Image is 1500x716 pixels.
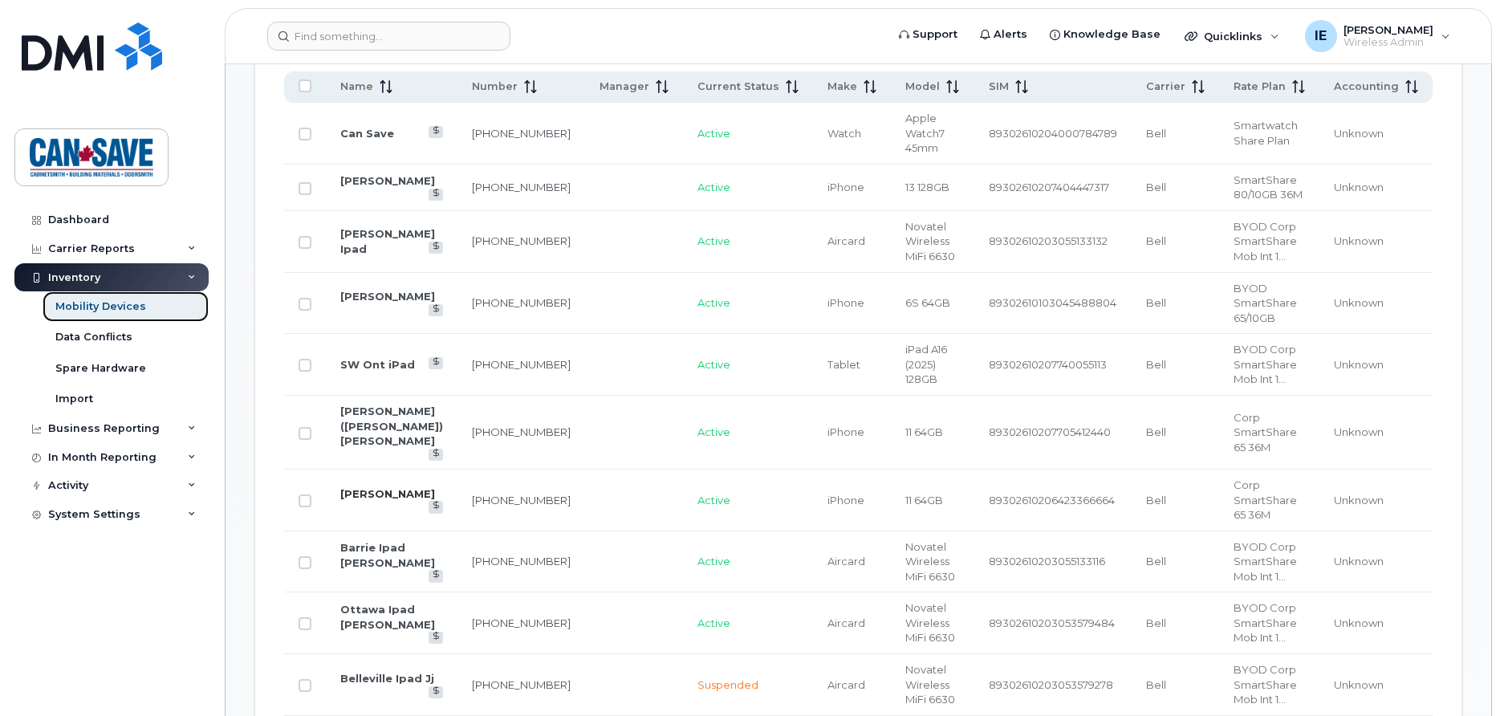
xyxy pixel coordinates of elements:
div: Quicklinks [1173,20,1291,52]
span: Unknown [1334,181,1384,193]
a: View Last Bill [429,686,444,698]
span: BYOD Corp SmartShare Mob Int 10 [1234,343,1297,385]
span: Aircard [827,616,865,629]
span: Accounting [1334,79,1399,94]
span: iPhone [827,181,864,193]
span: Bell [1146,425,1166,438]
span: BYOD SmartShare 65/10GB [1234,282,1297,324]
span: Active [697,127,730,140]
a: [PERSON_NAME] [340,290,435,303]
a: [PERSON_NAME] [340,174,435,187]
span: 89302610103045488804 [989,296,1116,309]
a: View Last Bill [429,242,444,254]
span: 89302610203055133132 [989,234,1108,247]
span: 89302610207705412440 [989,425,1111,438]
span: BYOD Corp SmartShare Mob Int 10 [1234,601,1297,644]
span: iPhone [827,296,864,309]
span: [PERSON_NAME] [1343,23,1433,36]
span: Novatel Wireless MiFi 6630 [905,663,955,706]
span: Apple Watch7 45mm [905,112,945,154]
a: View Last Bill [429,570,444,582]
span: Unknown [1334,555,1384,568]
span: 89302610207740055113 [989,358,1107,371]
span: Quicklinks [1204,30,1262,43]
span: Bell [1146,494,1166,506]
span: Active [697,296,730,309]
span: Unknown [1334,127,1384,140]
span: Novatel Wireless MiFi 6630 [905,220,955,262]
a: [PHONE_NUMBER] [472,358,571,371]
span: Active [697,425,730,438]
a: Ottawa Ipad [PERSON_NAME] [340,603,435,631]
span: 89302610204000784789 [989,127,1117,140]
span: Bell [1146,234,1166,247]
span: Name [340,79,373,94]
a: [PHONE_NUMBER] [472,616,571,629]
span: Active [697,358,730,371]
span: Novatel Wireless MiFi 6630 [905,540,955,583]
a: View Last Bill [429,501,444,513]
span: Watch [827,127,861,140]
span: Support [913,26,957,43]
a: [PHONE_NUMBER] [472,181,571,193]
a: Belleville Ipad Jj [340,672,434,685]
span: 11 64GB [905,425,943,438]
span: Active [697,234,730,247]
span: 89302610203053579278 [989,678,1113,691]
span: Aircard [827,555,865,568]
span: Active [697,494,730,506]
span: Aircard [827,234,865,247]
a: View Last Bill [429,126,444,138]
a: Can Save [340,127,394,140]
span: Number [472,79,518,94]
span: Wireless Admin [1343,36,1433,49]
a: Barrie Ipad [PERSON_NAME] [340,541,435,569]
a: Knowledge Base [1039,18,1172,51]
span: 89302610207404447317 [989,181,1109,193]
span: Bell [1146,555,1166,568]
span: iPhone [827,425,864,438]
span: Aircard [827,678,865,691]
span: iPad A16 (2025) 128GB [905,343,947,385]
span: 11 64GB [905,494,943,506]
span: Active [697,555,730,568]
span: Active [697,616,730,629]
span: Smartwatch Share Plan [1234,119,1298,147]
span: Current Status [697,79,779,94]
span: 13 128GB [905,181,949,193]
a: [PERSON_NAME] Ipad [340,227,435,255]
span: SmartShare 80/10GB 36M [1234,173,1303,201]
span: Bell [1146,181,1166,193]
span: Bell [1146,358,1166,371]
span: Rate Plan [1234,79,1286,94]
span: BYOD Corp SmartShare Mob Int 10 [1234,663,1297,706]
a: [PHONE_NUMBER] [472,494,571,506]
span: IE [1315,26,1327,46]
span: BYOD Corp SmartShare Mob Int 10 [1234,540,1297,583]
a: [PERSON_NAME] ([PERSON_NAME]) [PERSON_NAME] [340,405,443,447]
a: View Last Bill [429,449,444,461]
span: Unknown [1334,296,1384,309]
span: Unknown [1334,358,1384,371]
a: View Last Bill [429,357,444,369]
span: Unknown [1334,494,1384,506]
span: Bell [1146,127,1166,140]
span: 89302610206423366664 [989,494,1115,506]
a: [PERSON_NAME] [340,487,435,500]
span: Bell [1146,296,1166,309]
span: Bell [1146,616,1166,629]
span: Bell [1146,678,1166,691]
span: Corp SmartShare 65 36M [1234,411,1297,454]
span: Unknown [1334,234,1384,247]
span: BYOD Corp SmartShare Mob Int 10 [1234,220,1297,262]
span: 89302610203053579484 [989,616,1115,629]
span: Alerts [994,26,1027,43]
a: [PHONE_NUMBER] [472,127,571,140]
a: View Last Bill [429,632,444,644]
a: SW Ont iPad [340,358,415,371]
span: Knowledge Base [1063,26,1161,43]
a: View Last Bill [429,304,444,316]
span: Suspended [697,678,758,691]
span: Novatel Wireless MiFi 6630 [905,601,955,644]
a: [PHONE_NUMBER] [472,234,571,247]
